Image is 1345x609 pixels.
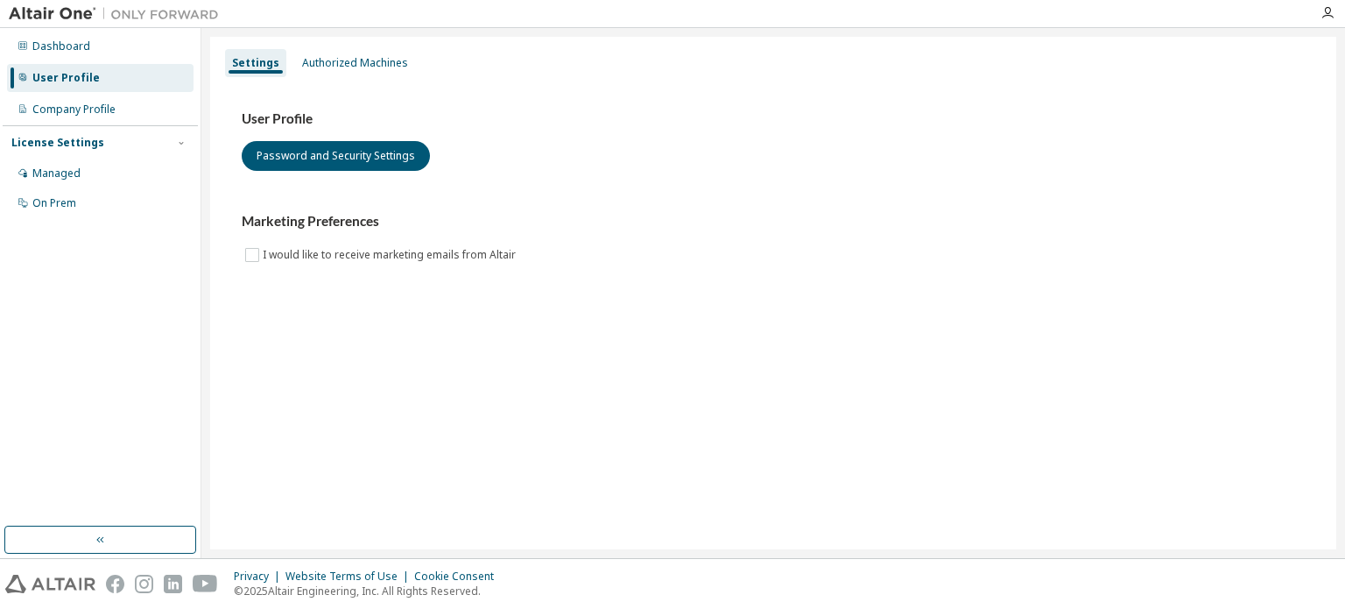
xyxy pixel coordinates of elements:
[135,575,153,593] img: instagram.svg
[242,141,430,171] button: Password and Security Settings
[242,110,1305,128] h3: User Profile
[285,570,414,584] div: Website Terms of Use
[414,570,504,584] div: Cookie Consent
[234,570,285,584] div: Privacy
[11,136,104,150] div: License Settings
[32,39,90,53] div: Dashboard
[32,166,81,181] div: Managed
[32,196,76,210] div: On Prem
[32,71,100,85] div: User Profile
[106,575,124,593] img: facebook.svg
[263,244,519,266] label: I would like to receive marketing emails from Altair
[232,56,279,70] div: Settings
[193,575,218,593] img: youtube.svg
[234,584,504,598] p: © 2025 Altair Engineering, Inc. All Rights Reserved.
[302,56,408,70] div: Authorized Machines
[164,575,182,593] img: linkedin.svg
[32,103,116,117] div: Company Profile
[9,5,228,23] img: Altair One
[5,575,95,593] img: altair_logo.svg
[242,213,1305,230] h3: Marketing Preferences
